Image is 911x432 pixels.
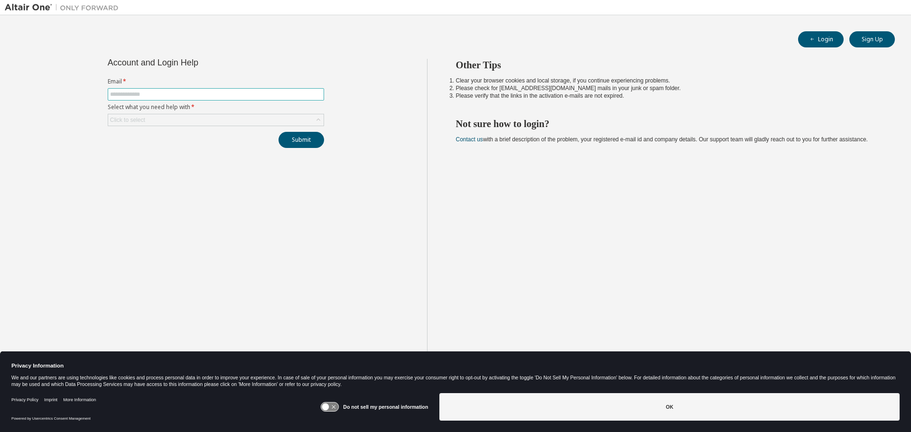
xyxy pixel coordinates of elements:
button: Login [798,31,844,47]
label: Email [108,78,324,85]
a: Contact us [456,136,483,143]
div: Click to select [110,116,145,124]
img: Altair One [5,3,123,12]
li: Clear your browser cookies and local storage, if you continue experiencing problems. [456,77,878,84]
h2: Other Tips [456,59,878,71]
button: Sign Up [849,31,895,47]
span: with a brief description of the problem, your registered e-mail id and company details. Our suppo... [456,136,868,143]
div: Click to select [108,114,324,126]
button: Submit [279,132,324,148]
div: Account and Login Help [108,59,281,66]
li: Please verify that the links in the activation e-mails are not expired. [456,92,878,100]
li: Please check for [EMAIL_ADDRESS][DOMAIN_NAME] mails in your junk or spam folder. [456,84,878,92]
h2: Not sure how to login? [456,118,878,130]
label: Select what you need help with [108,103,324,111]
